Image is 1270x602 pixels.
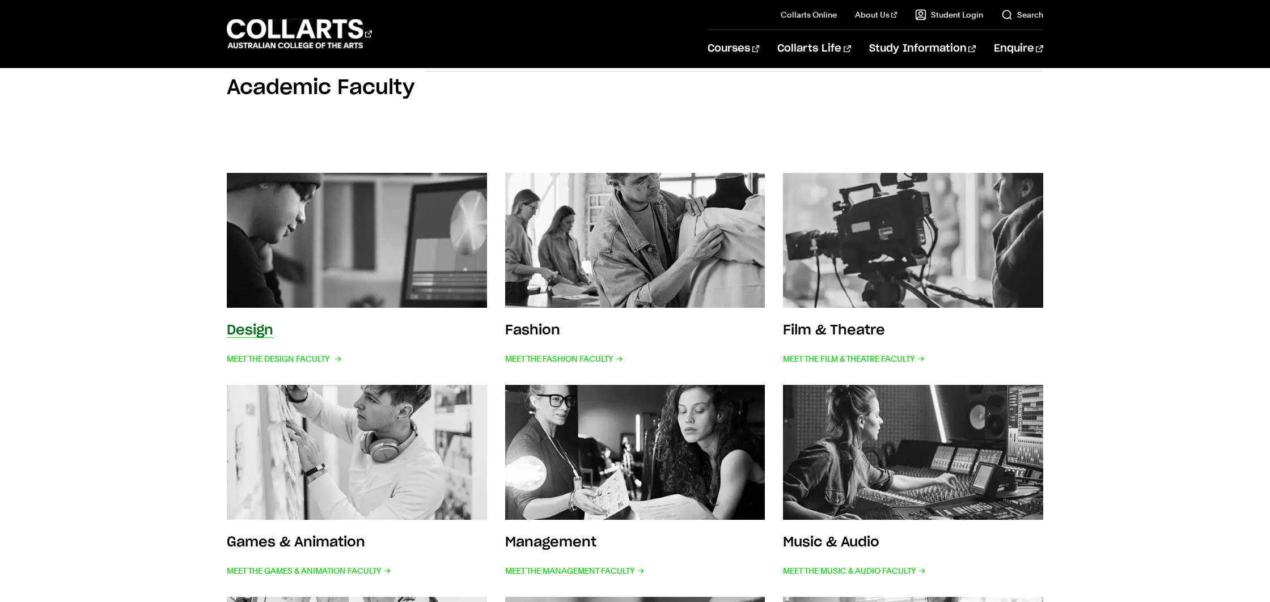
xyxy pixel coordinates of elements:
[227,324,273,337] h3: Design
[915,9,983,20] a: Student Login
[227,18,372,50] div: Go to homepage
[777,30,850,67] a: Collarts Life
[227,563,391,579] span: Meet the Games & Animation Faculty
[869,30,976,67] a: Study Information
[1001,9,1043,20] a: Search
[505,173,765,367] a: Fashion Meet the Fashion Faculty
[227,173,487,367] a: Design Meet the Design Faculty
[783,351,925,367] span: Meet the Film & Theatre Faculty
[783,385,1043,579] a: Music & Audio Meet the Music & Audio Faculty
[783,563,926,579] span: Meet the Music & Audio Faculty
[505,385,765,579] a: Management Meet the Management Faculty
[227,385,487,579] a: Games & Animation Meet the Games & Animation Faculty
[227,351,340,367] span: Meet the Design Faculty
[783,324,885,337] h3: Film & Theatre
[708,30,759,67] a: Courses
[505,351,623,367] span: Meet the Fashion Faculty
[505,563,645,579] span: Meet the Management Faculty
[505,536,596,549] h3: Management
[781,9,837,20] a: Collarts Online
[994,30,1043,67] a: Enquire
[783,173,1043,367] a: Film & Theatre Meet the Film & Theatre Faculty
[855,9,897,20] a: About Us
[783,536,879,549] h3: Music & Audio
[505,324,560,337] h3: Fashion
[227,75,414,100] h2: Academic Faculty
[227,536,365,549] h3: Games & Animation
